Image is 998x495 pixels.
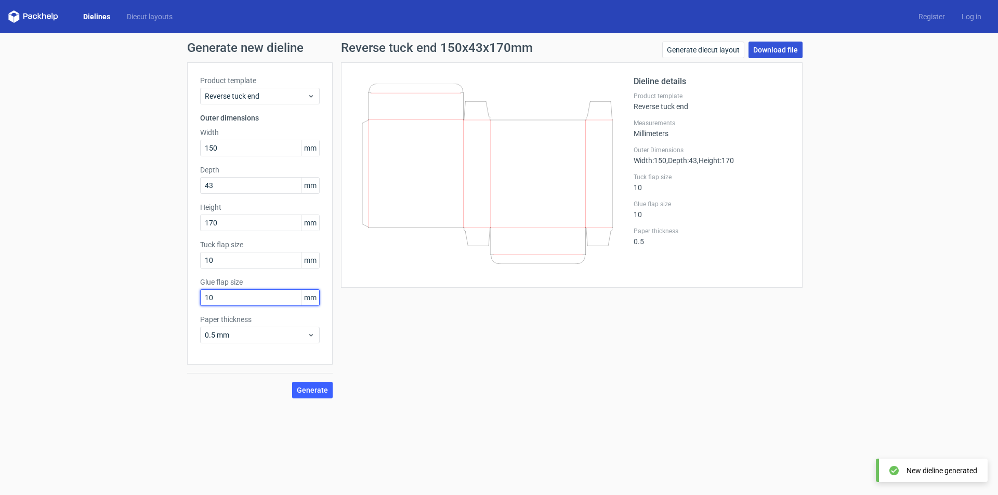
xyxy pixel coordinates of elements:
a: Download file [748,42,803,58]
button: Generate [292,382,333,398]
a: Diecut layouts [119,11,181,22]
label: Product template [634,92,790,100]
a: Register [910,11,953,22]
label: Tuck flap size [200,239,320,250]
a: Dielines [75,11,119,22]
label: Height [200,202,320,212]
span: mm [301,140,319,156]
label: Glue flap size [634,200,790,208]
label: Tuck flap size [634,173,790,181]
label: Outer Dimensions [634,146,790,154]
div: 10 [634,173,790,192]
div: 0.5 [634,227,790,246]
label: Paper thickness [634,227,790,235]
div: New dieline generated [907,465,977,476]
span: mm [301,290,319,305]
span: Width : 150 [634,156,666,165]
h1: Generate new dieline [187,42,811,54]
span: Generate [297,386,328,394]
label: Depth [200,165,320,175]
div: Millimeters [634,119,790,138]
h2: Dieline details [634,75,790,88]
a: Generate diecut layout [662,42,744,58]
label: Glue flap size [200,277,320,287]
label: Paper thickness [200,314,320,325]
label: Product template [200,75,320,86]
span: , Height : 170 [697,156,734,165]
label: Measurements [634,119,790,127]
span: mm [301,215,319,231]
label: Width [200,127,320,138]
h3: Outer dimensions [200,113,320,123]
span: mm [301,252,319,268]
span: , Depth : 43 [666,156,697,165]
span: mm [301,178,319,193]
span: 0.5 mm [205,330,307,340]
div: Reverse tuck end [634,92,790,111]
div: 10 [634,200,790,219]
h1: Reverse tuck end 150x43x170mm [341,42,533,54]
a: Log in [953,11,990,22]
span: Reverse tuck end [205,91,307,101]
